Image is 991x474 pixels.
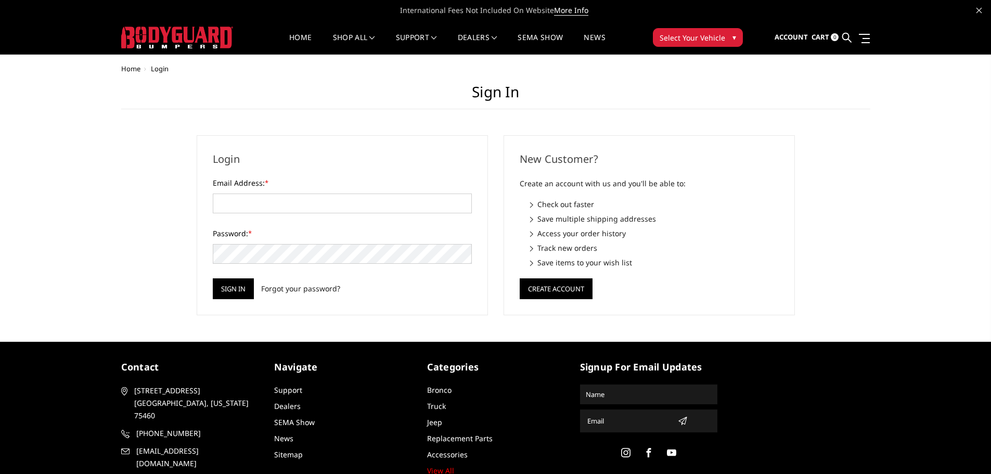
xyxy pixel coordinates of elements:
[775,23,808,52] a: Account
[274,385,302,395] a: Support
[213,278,254,299] input: Sign in
[289,34,312,54] a: Home
[427,417,442,427] a: Jeep
[121,83,870,109] h1: Sign in
[396,34,437,54] a: Support
[530,228,779,239] li: Access your order history
[653,28,743,47] button: Select Your Vehicle
[274,401,301,411] a: Dealers
[427,360,564,374] h5: Categories
[427,450,468,459] a: Accessories
[121,27,233,48] img: BODYGUARD BUMPERS
[427,401,446,411] a: Truck
[134,385,255,422] span: [STREET_ADDRESS] [GEOGRAPHIC_DATA], [US_STATE] 75460
[121,427,259,440] a: [PHONE_NUMBER]
[518,34,563,54] a: SEMA Show
[458,34,497,54] a: Dealers
[530,213,779,224] li: Save multiple shipping addresses
[580,360,717,374] h5: signup for email updates
[831,33,839,41] span: 0
[213,177,472,188] label: Email Address:
[274,417,315,427] a: SEMA Show
[530,199,779,210] li: Check out faster
[939,424,991,474] iframe: Chat Widget
[261,283,340,294] a: Forgot your password?
[274,433,293,443] a: News
[660,32,725,43] span: Select Your Vehicle
[812,23,839,52] a: Cart 0
[554,5,588,16] a: More Info
[121,360,259,374] h5: contact
[427,433,493,443] a: Replacement Parts
[520,278,593,299] button: Create Account
[121,445,259,470] a: [EMAIL_ADDRESS][DOMAIN_NAME]
[213,228,472,239] label: Password:
[582,386,716,403] input: Name
[530,257,779,268] li: Save items to your wish list
[136,445,257,470] span: [EMAIL_ADDRESS][DOMAIN_NAME]
[274,360,411,374] h5: Navigate
[136,427,257,440] span: [PHONE_NUMBER]
[274,450,303,459] a: Sitemap
[213,151,472,167] h2: Login
[812,32,829,42] span: Cart
[121,64,140,73] a: Home
[584,34,605,54] a: News
[427,385,452,395] a: Bronco
[732,32,736,43] span: ▾
[530,242,779,253] li: Track new orders
[333,34,375,54] a: shop all
[520,177,779,190] p: Create an account with us and you'll be able to:
[583,413,674,429] input: Email
[520,283,593,292] a: Create Account
[520,151,779,167] h2: New Customer?
[775,32,808,42] span: Account
[151,64,169,73] span: Login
